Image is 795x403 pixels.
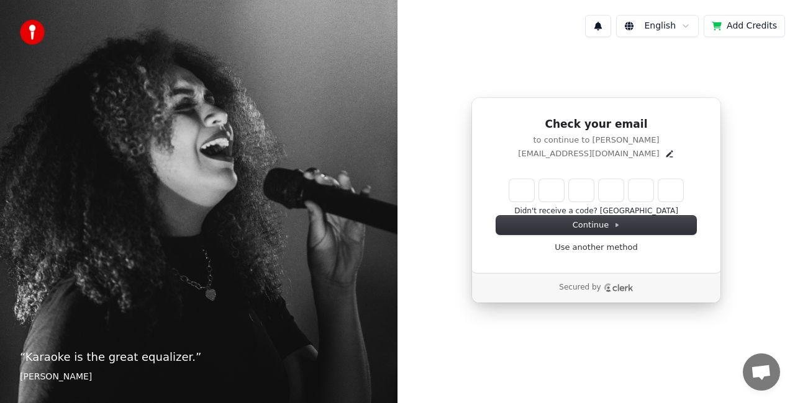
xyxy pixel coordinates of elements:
[509,179,683,201] input: Enter verification code
[604,283,634,292] a: Clerk logo
[496,216,696,234] button: Continue
[518,148,659,159] p: [EMAIL_ADDRESS][DOMAIN_NAME]
[559,283,601,293] p: Secured by
[573,219,620,231] span: Continue
[555,242,638,253] a: Use another method
[743,353,780,391] a: Open chat
[20,20,45,45] img: youka
[496,135,696,146] p: to continue to [PERSON_NAME]
[20,348,378,366] p: “ Karaoke is the great equalizer. ”
[704,15,785,37] button: Add Credits
[514,206,678,216] button: Didn't receive a code? [GEOGRAPHIC_DATA]
[665,149,675,159] button: Edit
[20,371,378,383] footer: [PERSON_NAME]
[496,117,696,132] h1: Check your email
